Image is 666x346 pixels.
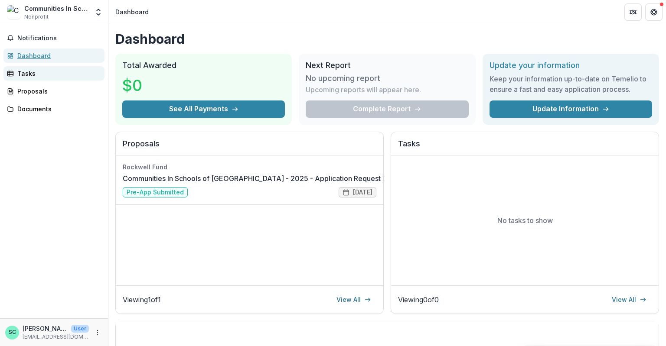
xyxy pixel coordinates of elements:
[3,102,104,116] a: Documents
[398,294,439,305] p: Viewing 0 of 0
[17,104,98,113] div: Documents
[490,100,652,118] a: Update Information
[306,61,468,70] h2: Next Report
[3,49,104,63] a: Dashboard
[23,324,68,333] p: [PERSON_NAME]
[17,69,98,78] div: Tasks
[24,13,49,21] span: Nonprofit
[122,100,285,118] button: See All Payments
[115,31,659,47] h1: Dashboard
[112,6,152,18] nav: breadcrumb
[398,139,652,155] h2: Tasks
[23,333,89,341] p: [EMAIL_ADDRESS][DOMAIN_NAME]
[624,3,642,21] button: Partners
[331,293,376,307] a: View All
[3,66,104,81] a: Tasks
[123,294,161,305] p: Viewing 1 of 1
[123,173,438,184] a: Communities In Schools of [GEOGRAPHIC_DATA] - 2025 - Application Request Form - Education
[497,215,553,226] p: No tasks to show
[17,51,98,60] div: Dashboard
[92,3,104,21] button: Open entity switcher
[645,3,663,21] button: Get Help
[490,61,652,70] h2: Update your information
[71,325,89,333] p: User
[607,293,652,307] a: View All
[122,61,285,70] h2: Total Awarded
[123,139,376,155] h2: Proposals
[17,87,98,96] div: Proposals
[7,5,21,19] img: Communities In Schools of Houston
[17,35,101,42] span: Notifications
[115,7,149,16] div: Dashboard
[490,74,652,94] h3: Keep your information up-to-date on Temelio to ensure a fast and easy application process.
[306,74,380,83] h3: No upcoming report
[24,4,89,13] div: Communities In Schools of [GEOGRAPHIC_DATA]
[306,84,421,95] p: Upcoming reports will appear here.
[122,74,187,97] h3: $0
[92,327,103,338] button: More
[9,330,16,335] div: Sarah Conlon
[3,31,104,45] button: Notifications
[3,84,104,98] a: Proposals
